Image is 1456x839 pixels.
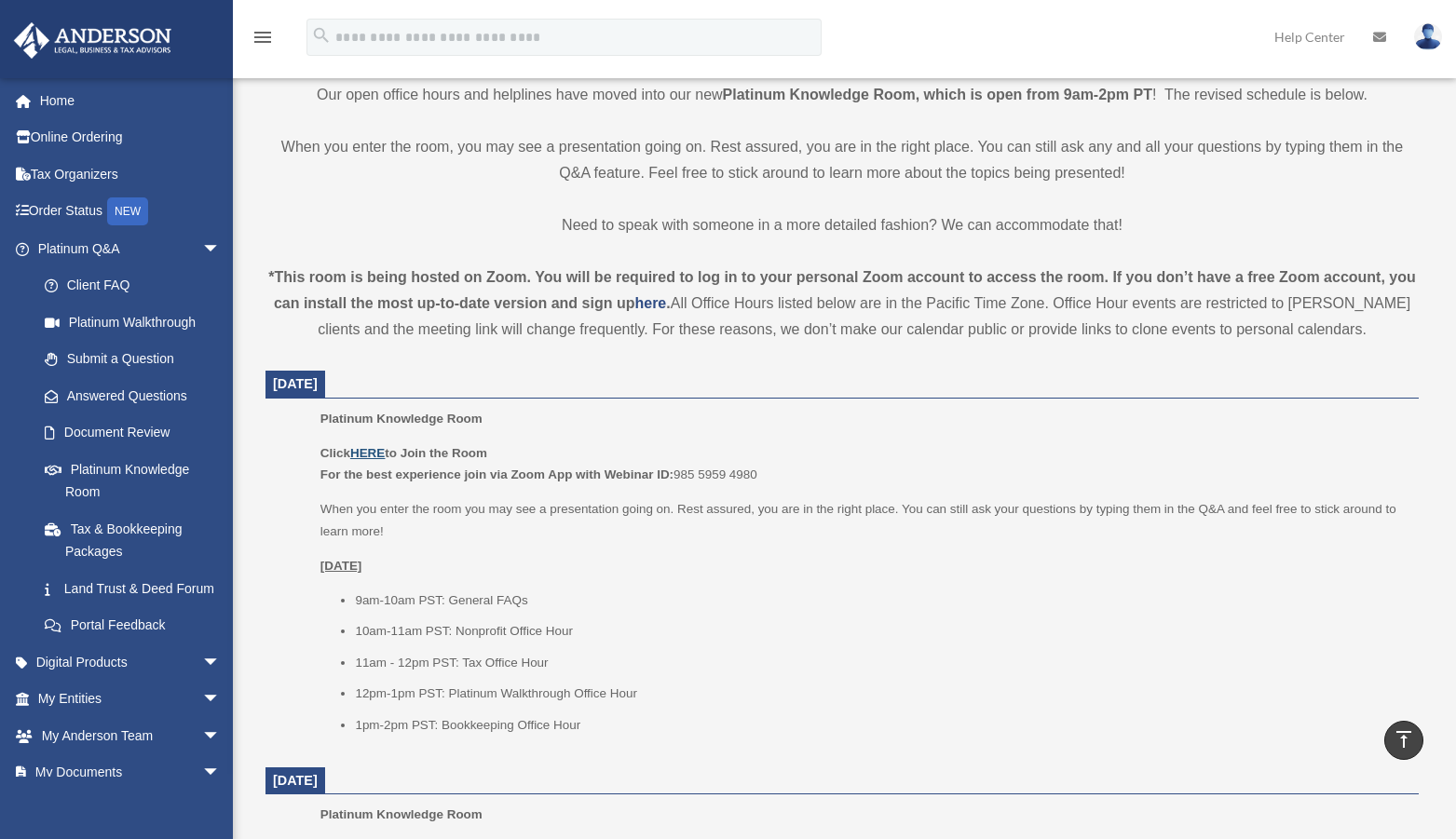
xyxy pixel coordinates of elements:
img: User Pic [1414,23,1442,50]
a: Submit a Question [26,341,249,378]
a: vertical_align_top [1384,721,1423,760]
a: Tax & Bookkeeping Packages [26,510,249,570]
a: Platinum Walkthrough [26,304,249,341]
a: HERE [350,446,385,460]
strong: Platinum Knowledge Room, which is open from 9am-2pm PT [723,87,1152,102]
a: My Anderson Teamarrow_drop_down [13,717,249,754]
u: [DATE] [320,559,362,573]
a: Answered Questions [26,377,249,414]
div: NEW [107,197,148,225]
a: Client FAQ [26,267,249,304]
span: Platinum Knowledge Room [320,807,483,821]
p: Need to speak with someone in a more detailed fashion? We can accommodate that! [265,212,1419,238]
span: arrow_drop_down [202,643,239,682]
a: Platinum Knowledge Room [26,451,239,510]
li: 11am - 12pm PST: Tax Office Hour [355,652,1406,674]
span: [DATE] [273,376,318,391]
a: Home [13,82,249,119]
span: arrow_drop_down [202,681,239,719]
p: 985 5959 4980 [320,442,1406,486]
strong: . [666,295,670,311]
p: When you enter the room, you may see a presentation going on. Rest assured, you are in the right ... [265,134,1419,186]
i: menu [252,26,274,48]
span: [DATE] [273,773,318,788]
a: Platinum Q&Aarrow_drop_down [13,230,249,267]
a: Portal Feedback [26,607,249,644]
span: arrow_drop_down [202,717,239,755]
div: All Office Hours listed below are in the Pacific Time Zone. Office Hour events are restricted to ... [265,264,1419,343]
strong: *This room is being hosted on Zoom. You will be required to log in to your personal Zoom account ... [268,269,1416,311]
img: Anderson Advisors Platinum Portal [8,22,177,59]
a: Tax Organizers [13,156,249,193]
a: menu [252,33,274,48]
a: here [634,295,666,311]
li: 10am-11am PST: Nonprofit Office Hour [355,620,1406,643]
a: My Documentsarrow_drop_down [13,754,249,792]
a: Digital Productsarrow_drop_down [13,643,249,681]
span: Platinum Knowledge Room [320,412,483,426]
span: arrow_drop_down [202,230,239,268]
a: My Entitiesarrow_drop_down [13,681,249,718]
span: arrow_drop_down [202,754,239,792]
p: Our open office hours and helplines have moved into our new ! The revised schedule is below. [265,82,1419,108]
b: Click to Join the Room [320,446,487,460]
a: Online Ordering [13,119,249,156]
b: For the best experience join via Zoom App with Webinar ID: [320,467,674,481]
a: Land Trust & Deed Forum [26,570,249,607]
a: Document Review [26,414,249,452]
i: search [311,25,332,46]
li: 1pm-2pm PST: Bookkeeping Office Hour [355,714,1406,737]
li: 9am-10am PST: General FAQs [355,589,1406,612]
a: Order StatusNEW [13,193,249,231]
li: 12pm-1pm PST: Platinum Walkthrough Office Hour [355,683,1406,705]
p: When you enter the room you may see a presentation going on. Rest assured, you are in the right p... [320,498,1406,542]
i: vertical_align_top [1393,728,1415,751]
